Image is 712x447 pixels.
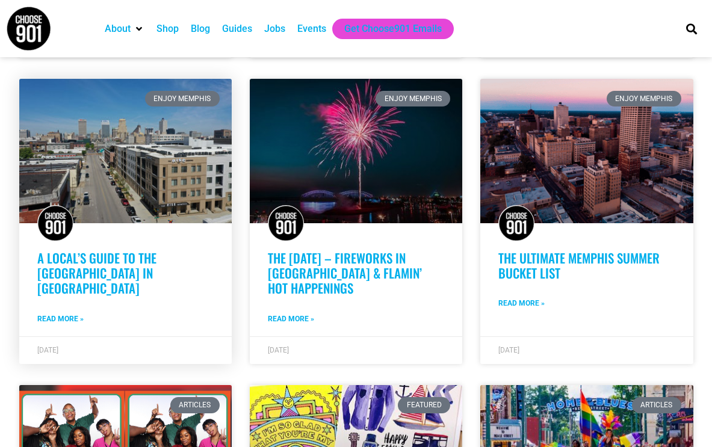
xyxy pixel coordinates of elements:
[297,22,326,36] a: Events
[344,22,442,36] a: Get Choose901 Emails
[632,397,681,413] div: Articles
[376,91,450,106] div: Enjoy Memphis
[498,248,660,282] a: The Ultimate Memphis Summer Bucket List
[268,205,304,241] img: Choose901
[19,79,232,223] a: The Edge District
[607,91,681,106] div: Enjoy Memphis
[145,91,220,106] div: Enjoy Memphis
[498,298,545,309] a: Read more about The Ultimate Memphis Summer Bucket List
[105,22,131,36] a: About
[99,19,666,39] nav: Main nav
[37,313,84,324] a: Read more about A Local’s Guide to the Edge District in Memphis
[398,397,450,413] div: Featured
[156,22,179,36] a: Shop
[37,346,58,354] span: [DATE]
[99,19,150,39] div: About
[264,22,285,36] a: Jobs
[37,248,156,297] a: A Local’s Guide to the [GEOGRAPHIC_DATA] in [GEOGRAPHIC_DATA]
[268,313,314,324] a: Read more about The 4th of July – Fireworks in Memphis & Flamin’ Hot Happenings
[498,346,519,354] span: [DATE]
[681,19,701,39] div: Search
[191,22,210,36] a: Blog
[498,205,534,241] img: Choose901
[268,346,289,354] span: [DATE]
[480,79,693,223] a: Aerial view of a cityscape at dusk featuring tall buildings, streets, and rooftops. The sky, a gr...
[170,397,220,413] div: Articles
[37,205,73,241] img: Choose901
[268,248,422,297] a: The [DATE] – Fireworks in [GEOGRAPHIC_DATA] & Flamin’ Hot Happenings
[222,22,252,36] a: Guides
